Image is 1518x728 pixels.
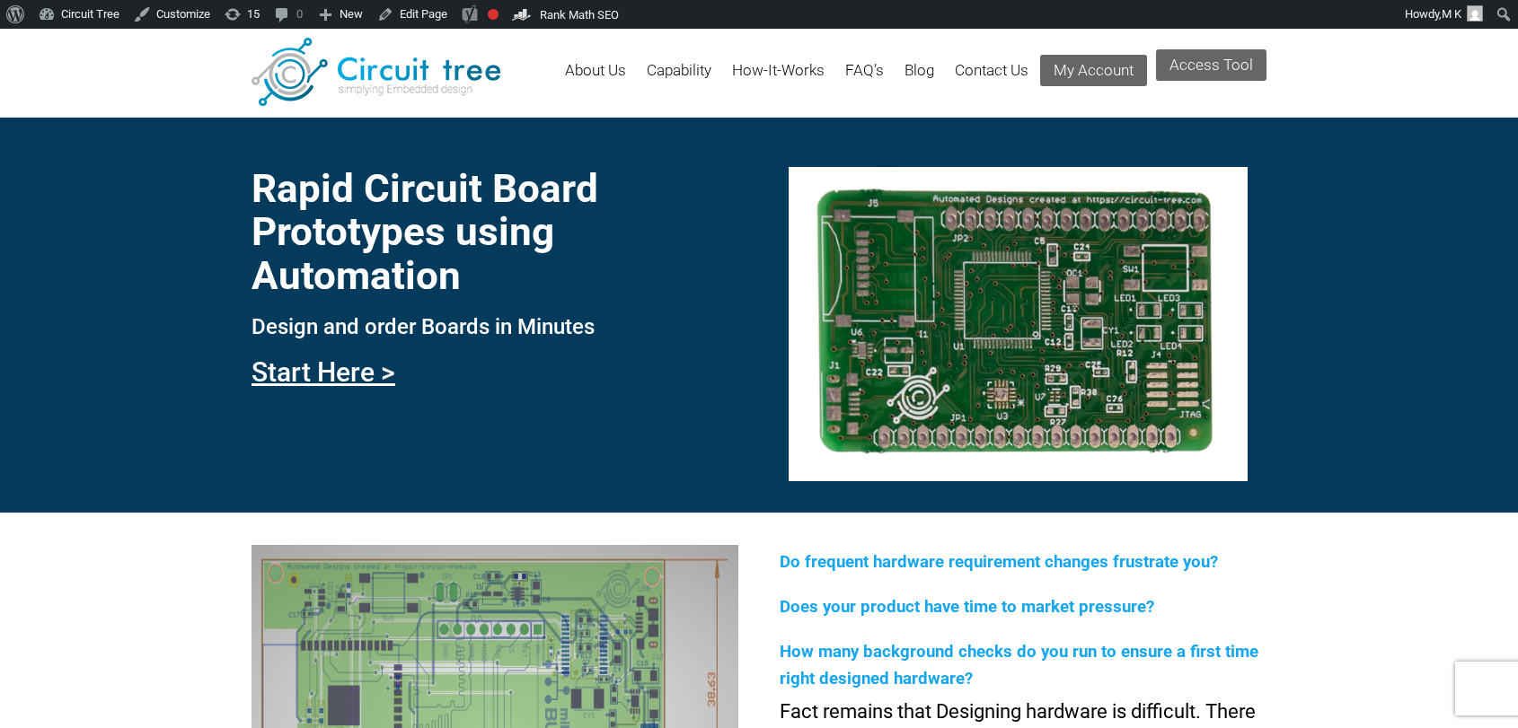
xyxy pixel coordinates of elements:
h1: Rapid Circuit Board Prototypes using Automation [252,167,738,297]
a: My Account [1040,55,1147,86]
span: Does your product have time to market pressure? [780,597,1154,617]
a: Capability [647,49,711,108]
img: Circuit Tree [252,38,500,106]
span: Rank Math SEO [540,8,619,22]
a: FAQ’s [845,49,884,108]
div: Needs improvement [488,9,499,20]
a: How-It-Works [732,49,825,108]
span: How many background checks do you run to ensure a first time right designed hardware? [780,642,1258,689]
h3: Design and order Boards in Minutes [252,315,738,338]
a: Contact Us [955,49,1028,108]
span: M K [1442,7,1461,21]
a: Start Here > [252,356,395,388]
a: Access Tool [1156,22,1266,54]
a: Blog [905,49,934,108]
span: Do frequent hardware requirement changes frustrate you? [780,552,1218,572]
a: About Us [565,49,626,108]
